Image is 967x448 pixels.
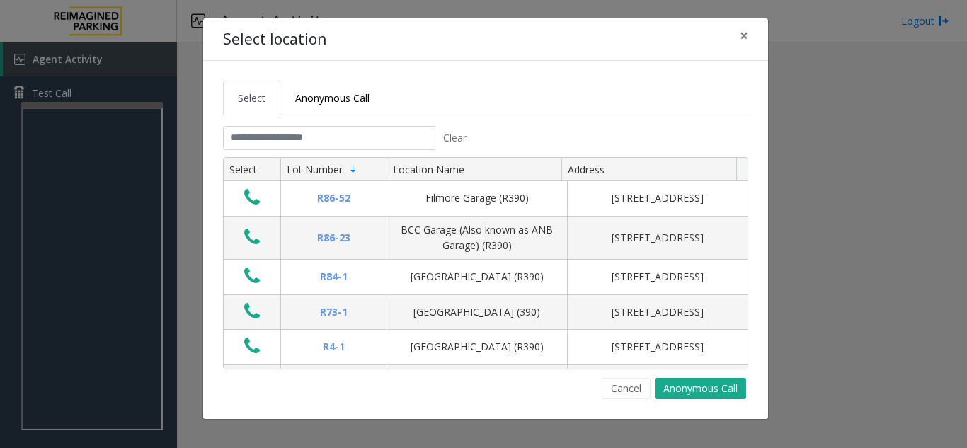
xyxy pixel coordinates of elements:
[655,378,746,399] button: Anonymous Call
[223,28,326,51] h4: Select location
[290,230,378,246] div: R86-23
[224,158,748,369] div: Data table
[290,269,378,285] div: R84-1
[223,81,748,115] ul: Tabs
[290,304,378,320] div: R73-1
[576,230,739,246] div: [STREET_ADDRESS]
[290,339,378,355] div: R4-1
[295,91,370,105] span: Anonymous Call
[576,339,739,355] div: [STREET_ADDRESS]
[576,304,739,320] div: [STREET_ADDRESS]
[396,304,559,320] div: [GEOGRAPHIC_DATA] (390)
[396,339,559,355] div: [GEOGRAPHIC_DATA] (R390)
[287,163,343,176] span: Lot Number
[568,163,605,176] span: Address
[740,25,748,45] span: ×
[224,158,280,182] th: Select
[602,378,651,399] button: Cancel
[576,269,739,285] div: [STREET_ADDRESS]
[435,126,475,150] button: Clear
[396,190,559,206] div: Filmore Garage (R390)
[238,91,265,105] span: Select
[576,190,739,206] div: [STREET_ADDRESS]
[348,163,359,175] span: Sortable
[396,269,559,285] div: [GEOGRAPHIC_DATA] (R390)
[290,190,378,206] div: R86-52
[393,163,464,176] span: Location Name
[730,18,758,53] button: Close
[396,222,559,254] div: BCC Garage (Also known as ANB Garage) (R390)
